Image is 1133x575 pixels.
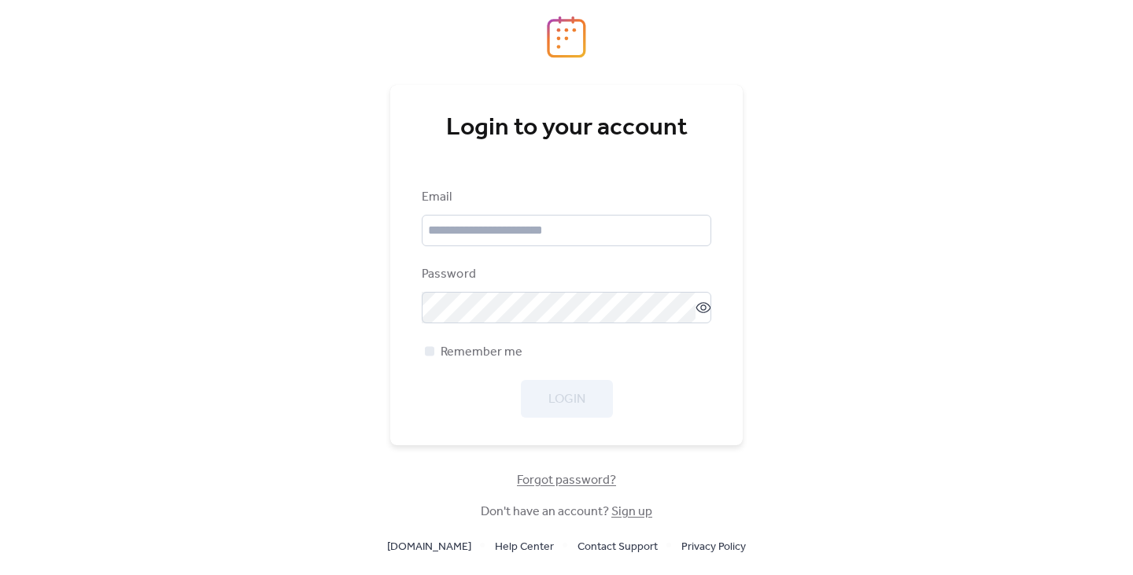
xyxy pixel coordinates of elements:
a: Help Center [495,536,554,556]
div: Email [422,188,708,207]
span: Help Center [495,538,554,557]
span: [DOMAIN_NAME] [387,538,471,557]
span: Forgot password? [517,471,616,490]
div: Password [422,265,708,284]
a: Forgot password? [517,476,616,485]
span: Contact Support [578,538,658,557]
a: Sign up [611,499,652,524]
span: Privacy Policy [681,538,746,557]
img: logo [547,16,586,58]
span: Remember me [441,343,522,362]
a: [DOMAIN_NAME] [387,536,471,556]
span: Don't have an account? [481,503,652,522]
a: Contact Support [578,536,658,556]
div: Login to your account [422,112,711,144]
a: Privacy Policy [681,536,746,556]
